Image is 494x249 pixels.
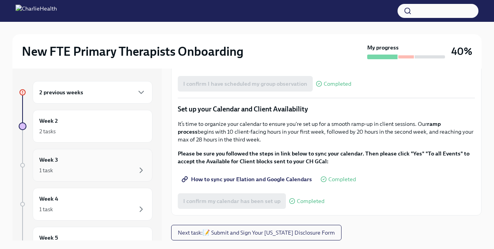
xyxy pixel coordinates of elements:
[297,198,324,204] span: Completed
[16,5,57,17] img: CharlieHealth
[39,194,58,203] h6: Week 4
[39,205,53,213] div: 1 task
[183,175,312,183] span: How to sync your Elation and Google Calendars
[178,150,469,165] strong: Please be sure you followed the steps in link below to sync your calendar. Then please click "Yes...
[451,44,472,58] h3: 40%
[178,229,335,237] span: Next task : 📝 Submit and Sign Your [US_STATE] Disclosure Form
[39,117,58,125] h6: Week 2
[39,155,58,164] h6: Week 3
[39,127,56,135] div: 2 tasks
[367,44,399,51] strong: My progress
[19,149,152,182] a: Week 31 task
[39,88,83,97] h6: 2 previous weeks
[39,166,53,174] div: 1 task
[19,110,152,143] a: Week 22 tasks
[178,120,475,143] p: It’s time to organize your calendar to ensure you're set up for a smooth ramp-up in client sessio...
[33,81,152,104] div: 2 previous weeks
[22,44,243,59] h2: New FTE Primary Therapists Onboarding
[328,177,356,182] span: Completed
[178,171,317,187] a: How to sync your Elation and Google Calendars
[39,233,58,242] h6: Week 5
[324,81,351,87] span: Completed
[171,225,342,240] button: Next task:📝 Submit and Sign Your [US_STATE] Disclosure Form
[178,104,475,114] p: Set up your Calendar and Client Availability
[19,188,152,221] a: Week 41 task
